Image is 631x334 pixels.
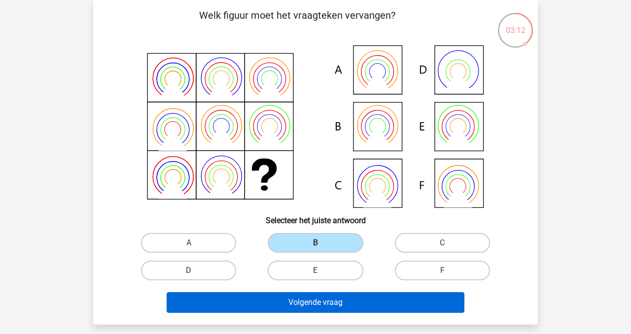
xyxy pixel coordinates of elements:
[268,261,363,280] label: E
[109,8,485,37] p: Welk figuur moet het vraagteken vervangen?
[497,12,534,36] div: 03:12
[167,292,465,313] button: Volgende vraag
[268,233,363,253] label: B
[395,261,490,280] label: F
[395,233,490,253] label: C
[141,233,236,253] label: A
[109,208,522,225] h6: Selecteer het juiste antwoord
[141,261,236,280] label: D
